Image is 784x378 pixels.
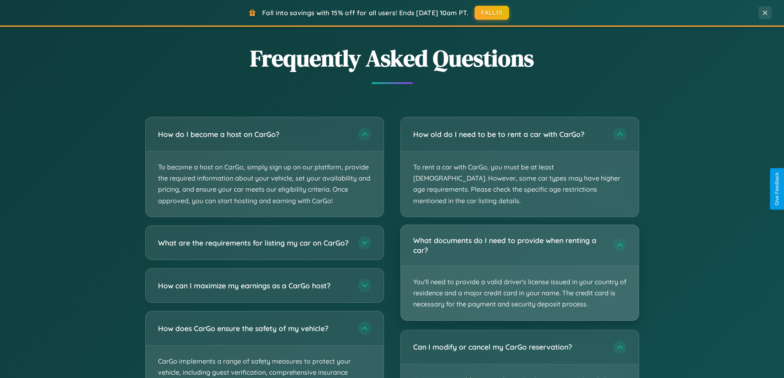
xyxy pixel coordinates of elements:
span: Fall into savings with 15% off for all users! Ends [DATE] 10am PT. [262,9,468,17]
h3: What are the requirements for listing my car on CarGo? [158,237,350,248]
h3: What documents do I need to provide when renting a car? [413,235,605,255]
p: To become a host on CarGo, simply sign up on our platform, provide the required information about... [146,151,384,217]
h3: How do I become a host on CarGo? [158,129,350,139]
p: You'll need to provide a valid driver's license issued in your country of residence and a major c... [401,266,639,320]
p: To rent a car with CarGo, you must be at least [DEMOGRAPHIC_DATA]. However, some car types may ha... [401,151,639,217]
h3: Can I modify or cancel my CarGo reservation? [413,342,605,352]
h3: How can I maximize my earnings as a CarGo host? [158,280,350,290]
button: FALL15 [475,6,509,20]
h2: Frequently Asked Questions [145,42,639,74]
div: Give Feedback [774,172,780,206]
h3: How old do I need to be to rent a car with CarGo? [413,129,605,139]
h3: How does CarGo ensure the safety of my vehicle? [158,323,350,333]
